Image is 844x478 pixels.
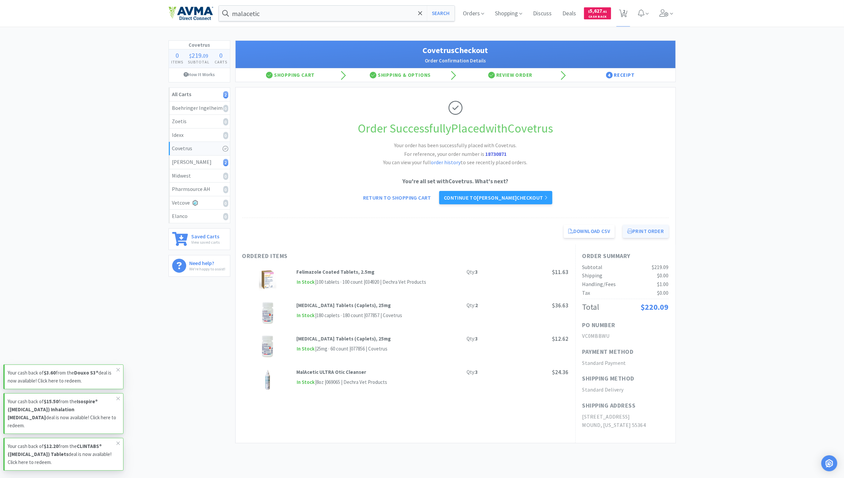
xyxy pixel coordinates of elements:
[223,91,228,98] i: 2
[315,312,363,318] span: | 180 caplets · 180 count
[427,6,455,21] button: Search
[259,268,276,291] img: c877feeeec3242578e8e5e08fb25a44c_31923.png
[641,302,669,312] span: $220.09
[169,169,230,183] a: Midwest0
[212,59,230,65] h4: Carts
[219,6,455,21] input: Search by item, sku, manufacturer, ingredient, size...
[657,272,669,279] span: $0.00
[296,378,315,387] span: In Stock
[404,151,507,157] span: For reference, your order number is
[296,269,374,275] strong: Felimazole Coated Tablets, 2.5mg
[623,225,668,238] button: Print Order
[348,345,387,353] div: | 077856 | Covetrus
[219,51,223,59] span: 0
[363,311,402,319] div: | 077857 | Covetrus
[169,142,230,156] a: Covetrus
[169,196,230,210] a: Vetcove0
[242,119,669,138] h1: Order Successfully Placed with Covetrus
[172,144,227,153] div: Covetrus
[582,347,634,357] h1: Payment Method
[169,59,186,65] h4: Items
[582,413,669,421] h2: [STREET_ADDRESS]
[169,183,230,196] a: Pharmsource AH0
[582,263,603,272] div: Subtotal
[431,159,461,166] a: order history
[169,129,230,142] a: Idexx0
[236,68,346,82] div: Shopping Cart
[176,51,179,59] span: 0
[467,368,478,376] div: Qty:
[657,289,669,296] span: $0.00
[821,455,837,471] div: Open Intercom Messenger
[203,52,209,59] span: 09
[456,68,566,82] div: Review Order
[169,41,230,49] h1: Covetrus
[552,369,569,376] span: $24.36
[467,268,478,276] div: Qty:
[191,239,220,245] p: View saved carts
[582,320,616,330] h1: PO Number
[552,268,569,276] span: $11.63
[552,302,569,309] span: $36.63
[223,118,228,126] i: 0
[169,115,230,129] a: Zoetis0
[223,186,228,193] i: 0
[169,6,213,20] img: e4e33dab9f054f5782a47901c742baa9_102.png
[190,266,226,272] p: We're happy to assist!
[582,386,669,394] h2: Standard Delivery
[565,68,675,82] div: Receipt
[192,51,202,59] span: 219
[262,368,273,392] img: fb6fabbad03544759f30cd2809e72e08_299670.png
[657,281,669,287] span: $1.00
[588,15,607,19] span: Cash Back
[296,369,366,375] strong: MalAcetic ULTRA Otic Cleanser
[355,141,556,167] h2: Your order has been successfully placed with Covetrus. You can view your full to see recently pla...
[552,335,569,342] span: $12.62
[169,228,230,250] a: Saved CartsView saved carts
[223,132,228,139] i: 0
[345,68,456,82] div: Shipping & Options
[324,378,387,386] div: | 069065 | Dechra Vet Products
[582,301,599,313] div: Total
[582,289,590,297] div: Tax
[296,311,315,320] span: In Stock
[190,259,226,266] h6: Need help?
[172,117,227,126] div: Zoetis
[8,369,116,385] p: Your cash back of from the deal is now available! Click here to redeem.
[582,251,669,261] h1: Order Summary
[315,379,324,385] span: | 8oz
[439,191,552,204] a: Continue to[PERSON_NAME]checkout
[582,401,636,411] h1: Shipping Address
[242,44,669,57] h1: Covetrus Checkout
[530,11,554,17] a: Discuss
[582,421,669,430] h2: MOUND, [US_STATE] 55364
[74,370,98,376] strong: Douxo S3®
[467,335,478,343] div: Qty:
[172,131,227,140] div: Idexx
[475,369,478,375] strong: 3
[315,279,363,285] span: | 100 tablets · 100 count
[172,212,227,221] div: Elanco
[172,91,192,97] strong: All Carts
[588,9,590,14] span: $
[44,443,58,449] strong: $12.20
[475,302,478,308] strong: 2
[242,251,443,261] h1: Ordered Items
[602,9,607,14] span: . 61
[172,185,227,194] div: Pharmsource AH
[560,11,579,17] a: Deals
[223,213,228,220] i: 0
[169,156,230,169] a: [PERSON_NAME]2
[169,68,230,81] a: How It Works
[223,173,228,180] i: 0
[169,210,230,223] a: Elanco0
[652,264,669,270] span: $219.09
[564,225,615,238] a: Download CSV
[582,359,669,368] h2: Standard Payment
[582,374,635,384] h1: Shipping Method
[616,11,630,17] a: 2
[363,278,426,286] div: | 034920 | Dechra Vet Products
[582,271,603,280] div: Shipping
[296,335,391,342] strong: [MEDICAL_DATA] Tablets (Caplets), 25mg
[582,332,669,340] h2: VC0MBBWU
